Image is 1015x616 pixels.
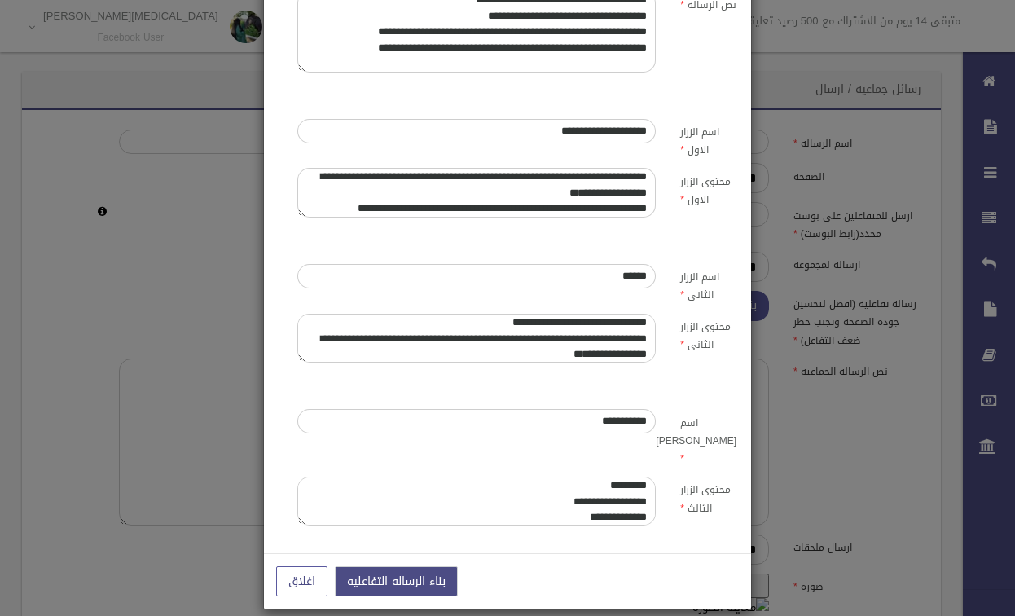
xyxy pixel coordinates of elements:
button: اغلاق [276,566,327,596]
button: بناء الرساله التفاعليه [335,566,458,596]
label: محتوى الزرار الاول [668,168,749,209]
label: محتوى الزرار الثالث [668,477,749,517]
label: محتوى الزرار الثانى [668,314,749,354]
label: اسم الزرار الاول [668,119,749,160]
label: اسم الزرار الثانى [668,264,749,305]
label: اسم [PERSON_NAME] [668,409,749,468]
